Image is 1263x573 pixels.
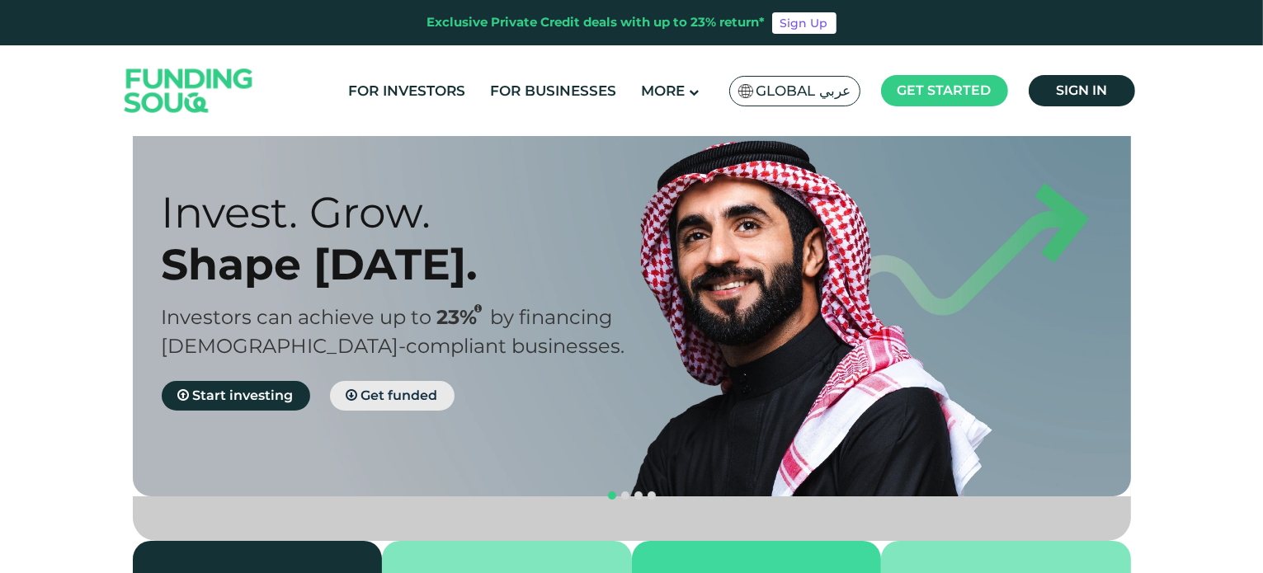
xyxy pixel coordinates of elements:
span: Get funded [361,387,438,403]
i: 23% IRR (expected) ~ 15% Net yield (expected) [475,304,483,313]
button: navigation [645,489,658,502]
span: 23% [437,305,491,329]
span: Get started [898,82,992,98]
a: For Investors [344,77,469,105]
span: More [641,82,685,99]
a: Sign in [1029,75,1135,106]
img: SA Flag [738,84,753,98]
span: Global عربي [756,82,851,101]
button: navigation [606,489,619,502]
button: navigation [619,489,632,502]
div: Shape [DATE]. [162,238,661,290]
button: navigation [632,489,645,502]
a: Get funded [330,381,455,411]
span: Sign in [1056,82,1107,98]
div: Exclusive Private Credit deals with up to 23% return* [427,13,766,32]
a: Sign Up [772,12,837,34]
a: Start investing [162,381,310,411]
img: Logo [108,49,270,133]
span: Start investing [193,387,294,403]
a: For Businesses [486,77,620,105]
span: Investors can achieve up to [162,305,432,329]
div: Invest. Grow. [162,186,661,238]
